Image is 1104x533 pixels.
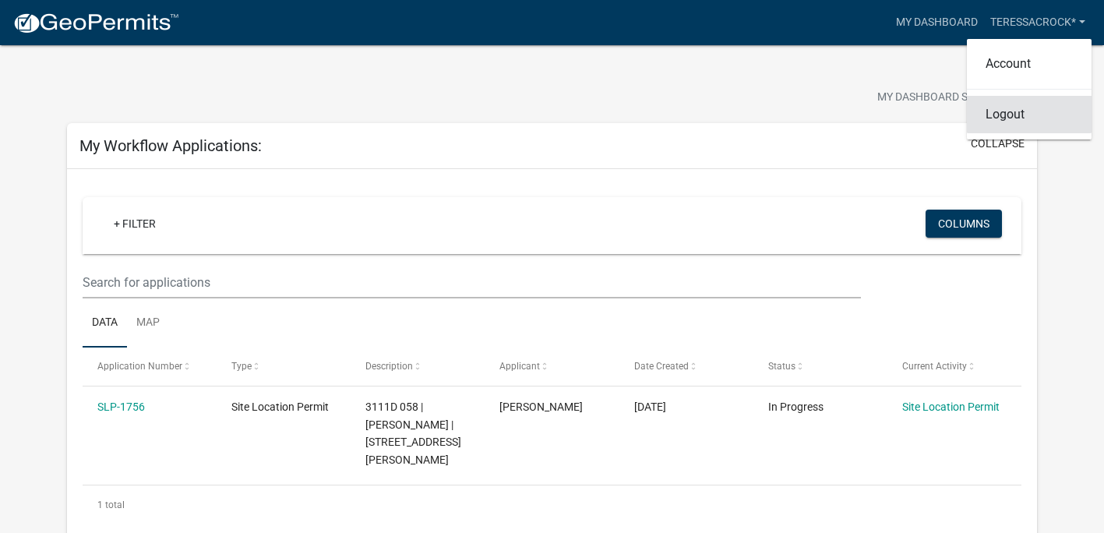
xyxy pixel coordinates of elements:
[865,83,1046,113] button: My Dashboard Settingssettings
[619,348,753,385] datatable-header-cell: Date Created
[967,96,1092,133] a: Logout
[926,210,1002,238] button: Columns
[984,8,1092,37] a: TERESSACROCK*
[79,136,262,155] h5: My Workflow Applications:
[753,348,887,385] datatable-header-cell: Status
[967,45,1092,83] a: Account
[634,401,666,413] span: 09/09/2025
[768,401,824,413] span: In Progress
[499,361,540,372] span: Applicant
[351,348,485,385] datatable-header-cell: Description
[877,89,1011,108] span: My Dashboard Settings
[83,266,861,298] input: Search for applications
[127,298,169,348] a: Map
[887,348,1021,385] datatable-header-cell: Current Activity
[768,361,795,372] span: Status
[890,8,984,37] a: My Dashboard
[365,401,461,466] span: 3111D 058 | TERESSA J CROCK | 88 BROOKS DR
[365,361,413,372] span: Description
[83,485,1021,524] div: 1 total
[967,39,1092,139] div: TERESSACROCK*
[83,298,127,348] a: Data
[83,348,217,385] datatable-header-cell: Application Number
[485,348,619,385] datatable-header-cell: Applicant
[634,361,689,372] span: Date Created
[231,401,329,413] span: Site Location Permit
[217,348,351,385] datatable-header-cell: Type
[101,210,168,238] a: + Filter
[97,361,182,372] span: Application Number
[499,401,583,413] span: TERESSA CROCK
[902,401,1000,413] a: Site Location Permit
[902,361,967,372] span: Current Activity
[97,401,145,413] a: SLP-1756
[971,136,1025,152] button: collapse
[231,361,252,372] span: Type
